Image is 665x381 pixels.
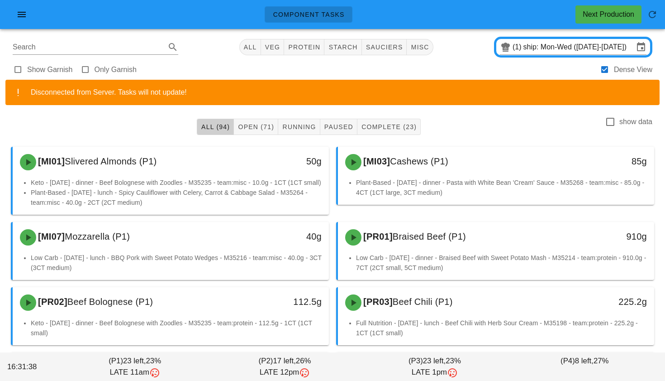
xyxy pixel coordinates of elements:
[361,123,417,130] span: Complete (23)
[65,231,130,241] span: Mozzarella (P1)
[31,253,322,273] li: Low Carb - [DATE] - lunch - BBQ Pork with Sweet Potato Wedges - M35216 - team:misc - 40.0g - 3CT ...
[579,229,647,244] div: 910g
[362,39,407,55] button: sauciers
[239,39,261,55] button: All
[60,353,210,380] div: (P1) 23%
[265,6,352,23] a: Component Tasks
[356,253,647,273] li: Low Carb - [DATE] - dinner - Braised Beef with Sweet Potato Mash - M35214 - team:protein - 910.0g...
[265,43,280,51] span: veg
[254,154,322,169] div: 50g
[579,294,647,309] div: 225.2g
[261,39,285,55] button: veg
[62,367,208,378] div: LATE 11am
[254,294,322,309] div: 112.5g
[282,123,316,130] span: Running
[284,39,324,55] button: protein
[278,119,320,135] button: Running
[361,156,390,166] span: [MI03]
[212,367,358,378] div: LATE 12pm
[619,117,652,126] label: show data
[31,188,322,207] li: Plant-Based - [DATE] - lunch - Spicy Cauliflower with Celery, Carrot & Cabbage Salad - M35264 - t...
[197,119,234,135] button: All (94)
[324,39,361,55] button: starch
[234,119,278,135] button: Open (71)
[36,297,67,307] span: [PR02]
[393,297,453,307] span: Beef Chili (P1)
[360,353,509,380] div: (P3) 23%
[31,178,322,188] li: Keto - [DATE] - dinner - Beef Bolognese with Zoodles - M35235 - team:misc - 10.0g - 1CT (1CT small)
[123,357,146,365] span: 23 left,
[356,318,647,338] li: Full Nutrition - [DATE] - lunch - Beef Chili with Herb Sour Cream - M35198 - team:protein - 225.2...
[357,119,421,135] button: Complete (23)
[95,65,137,74] label: Only Garnish
[237,123,274,130] span: Open (71)
[356,178,647,198] li: Plant-Based - [DATE] - dinner - Pasta with White Bean 'Cream' Sauce - M35268 - team:misc - 85.0g ...
[272,11,344,18] span: Component Tasks
[5,359,60,374] div: 16:31:38
[614,65,652,74] label: Dense View
[513,43,523,52] div: (1)
[65,156,157,166] span: Slivered Almonds (P1)
[201,123,230,130] span: All (94)
[510,353,660,380] div: (P4) 27%
[361,297,393,307] span: [PR03]
[407,39,433,55] button: misc
[243,43,257,51] span: All
[36,231,65,241] span: [MI07]
[579,154,647,169] div: 85g
[210,353,360,380] div: (P2) 26%
[31,87,652,98] div: Disconnected from Server. Tasks will not update!
[361,231,393,241] span: [PR01]
[273,357,295,365] span: 17 left,
[390,156,448,166] span: Cashews (P1)
[67,297,153,307] span: Beef Bolognese (P1)
[583,9,634,20] div: Next Production
[423,357,446,365] span: 23 left,
[320,119,357,135] button: Paused
[361,367,508,378] div: LATE 1pm
[27,65,73,74] label: Show Garnish
[324,123,353,130] span: Paused
[393,231,466,241] span: Braised Beef (P1)
[328,43,357,51] span: starch
[31,318,322,338] li: Keto - [DATE] - dinner - Beef Bolognese with Zoodles - M35235 - team:protein - 112.5g - 1CT (1CT ...
[366,43,403,51] span: sauciers
[575,357,594,365] span: 8 left,
[288,43,320,51] span: protein
[254,229,322,244] div: 40g
[410,43,429,51] span: misc
[36,156,65,166] span: [MI01]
